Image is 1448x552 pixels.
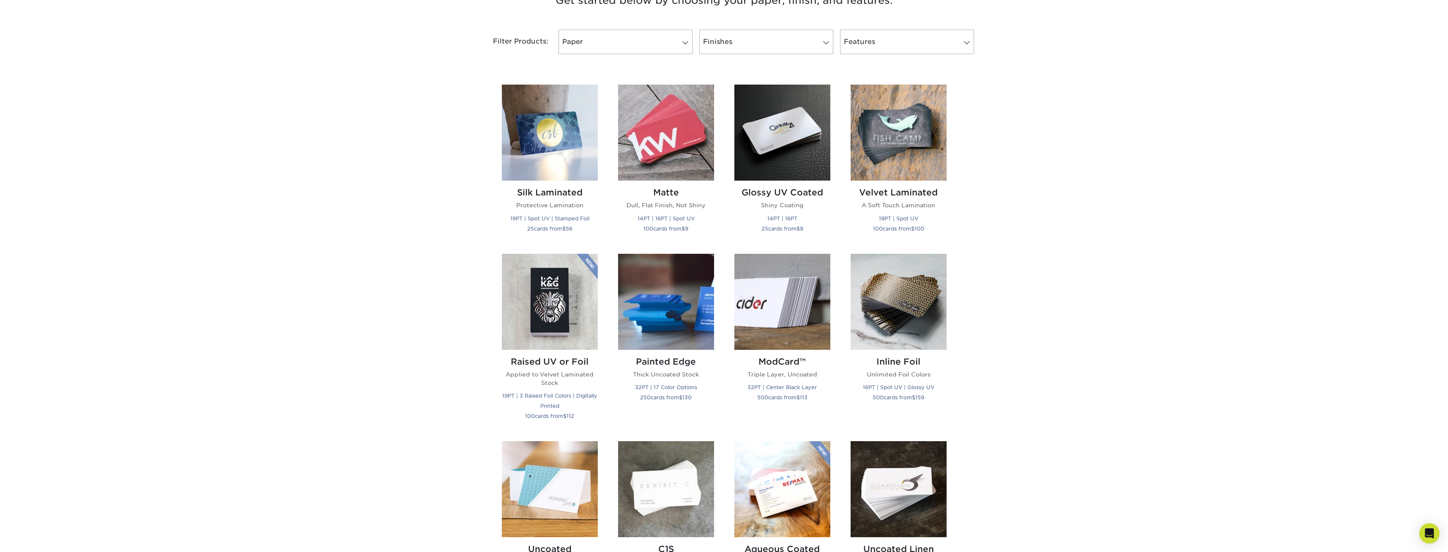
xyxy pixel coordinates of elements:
[502,85,598,243] a: Silk Laminated Business Cards Silk Laminated Protective Lamination 19PT | Spot UV | Stamped Foil ...
[757,394,768,401] span: 500
[914,225,924,232] span: 100
[747,384,817,390] small: 32PT | Center Black Layer
[873,225,883,232] span: 100
[682,394,692,401] span: 130
[567,413,574,419] span: 112
[863,384,934,390] small: 16PT | Spot UV | Glossy UV
[471,30,555,54] div: Filter Products:
[851,85,947,243] a: Velvet Laminated Business Cards Velvet Laminated A Soft Touch Lamination 19PT | Spot UV 100cards ...
[734,254,830,350] img: ModCard™ Business Cards
[734,370,830,379] p: Triple Layer, Uncoated
[761,225,803,232] small: cards from
[510,215,589,222] small: 19PT | Spot UV | Stamped Foil
[618,85,714,243] a: Matte Business Cards Matte Dull, Flat Finish, Not Shiny 14PT | 16PT | Spot UV 100cards from$9
[800,394,807,401] span: 113
[851,85,947,181] img: Velvet Laminated Business Cards
[699,30,833,54] a: Finishes
[502,357,598,367] h2: Raised UV or Foil
[734,187,830,198] h2: Glossy UV Coated
[911,225,914,232] span: $
[851,201,947,209] p: A Soft Touch Lamination
[682,225,685,232] span: $
[618,254,714,431] a: Painted Edge Business Cards Painted Edge Thick Uncoated Stock 32PT | 17 Color Options 250cards fr...
[734,201,830,209] p: Shiny Coating
[618,441,714,537] img: C1S Business Cards
[761,225,768,232] span: 25
[618,357,714,367] h2: Painted Edge
[797,225,800,232] span: $
[757,394,807,401] small: cards from
[525,413,535,419] span: 100
[851,357,947,367] h2: Inline Foil
[502,254,598,350] img: Raised UV or Foil Business Cards
[502,370,598,387] p: Applied to Velvet Laminated Stock
[525,413,574,419] small: cards from
[502,201,598,209] p: Protective Lamination
[562,225,566,232] span: $
[563,413,567,419] span: $
[2,526,72,549] iframe: Google Customer Reviews
[618,201,714,209] p: Dull, Flat Finish, Not Shiny
[767,215,797,222] small: 14PT | 16PT
[635,384,697,390] small: 32PT | 17 Color Options
[502,187,598,198] h2: Silk Laminated
[851,254,947,431] a: Inline Foil Business Cards Inline Foil Unlimited Foil Colors 16PT | Spot UV | Glossy UV 500cards ...
[873,225,924,232] small: cards from
[809,441,830,467] img: New Product
[566,225,572,232] span: 56
[577,254,598,279] img: New Product
[618,85,714,181] img: Matte Business Cards
[679,394,682,401] span: $
[502,393,597,409] small: 19PT | 3 Raised Foil Colors | Digitally Printed
[643,225,653,232] span: 100
[734,85,830,181] img: Glossy UV Coated Business Cards
[851,254,947,350] img: Inline Foil Business Cards
[527,225,534,232] span: 25
[915,394,924,401] span: 159
[879,215,918,222] small: 19PT | Spot UV
[851,187,947,198] h2: Velvet Laminated
[734,254,830,431] a: ModCard™ Business Cards ModCard™ Triple Layer, Uncoated 32PT | Center Black Layer 500cards from$113
[800,225,803,232] span: 9
[527,225,572,232] small: cards from
[873,394,924,401] small: cards from
[873,394,884,401] span: 500
[851,370,947,379] p: Unlimited Foil Colors
[502,441,598,537] img: Uncoated Business Cards
[640,394,651,401] span: 250
[502,254,598,431] a: Raised UV or Foil Business Cards Raised UV or Foil Applied to Velvet Laminated Stock 19PT | 3 Rai...
[685,225,688,232] span: 9
[638,215,695,222] small: 14PT | 16PT | Spot UV
[797,394,800,401] span: $
[618,187,714,198] h2: Matte
[502,85,598,181] img: Silk Laminated Business Cards
[734,357,830,367] h2: ModCard™
[734,85,830,243] a: Glossy UV Coated Business Cards Glossy UV Coated Shiny Coating 14PT | 16PT 25cards from$9
[618,254,714,350] img: Painted Edge Business Cards
[1419,523,1440,544] div: Open Intercom Messenger
[558,30,693,54] a: Paper
[851,441,947,537] img: Uncoated Linen Business Cards
[618,370,714,379] p: Thick Uncoated Stock
[734,441,830,537] img: Aqueous Coated Business Cards
[640,394,692,401] small: cards from
[840,30,974,54] a: Features
[912,394,915,401] span: $
[643,225,688,232] small: cards from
